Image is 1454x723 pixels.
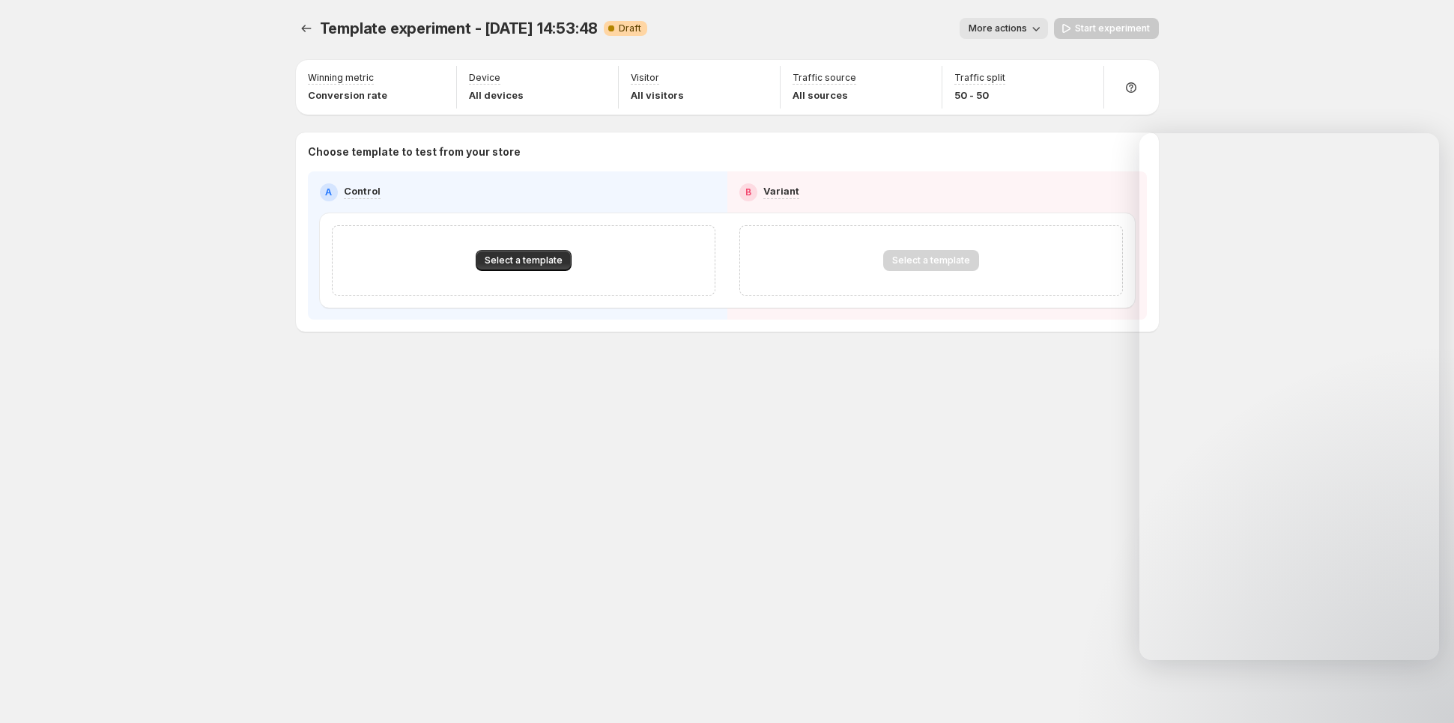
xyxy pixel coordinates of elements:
[308,72,374,84] p: Winning metric
[793,72,856,84] p: Traffic source
[745,186,751,198] h2: B
[1403,672,1439,708] iframe: Intercom live chat
[631,88,684,103] p: All visitors
[344,183,381,198] p: Control
[485,254,563,266] span: Select a template
[763,183,799,198] p: Variant
[631,72,659,84] p: Visitor
[960,18,1048,39] button: More actions
[308,88,387,103] p: Conversion rate
[320,19,599,37] span: Template experiment - [DATE] 14:53:48
[476,250,572,271] button: Select a template
[969,22,1027,34] span: More actions
[296,18,317,39] button: Experiments
[469,88,524,103] p: All devices
[325,186,332,198] h2: A
[954,72,1005,84] p: Traffic split
[619,22,641,34] span: Draft
[469,72,500,84] p: Device
[793,88,856,103] p: All sources
[308,144,1147,159] p: Choose template to test from your store
[1139,133,1439,660] iframe: Intercom live chat
[954,88,1005,103] p: 50 - 50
